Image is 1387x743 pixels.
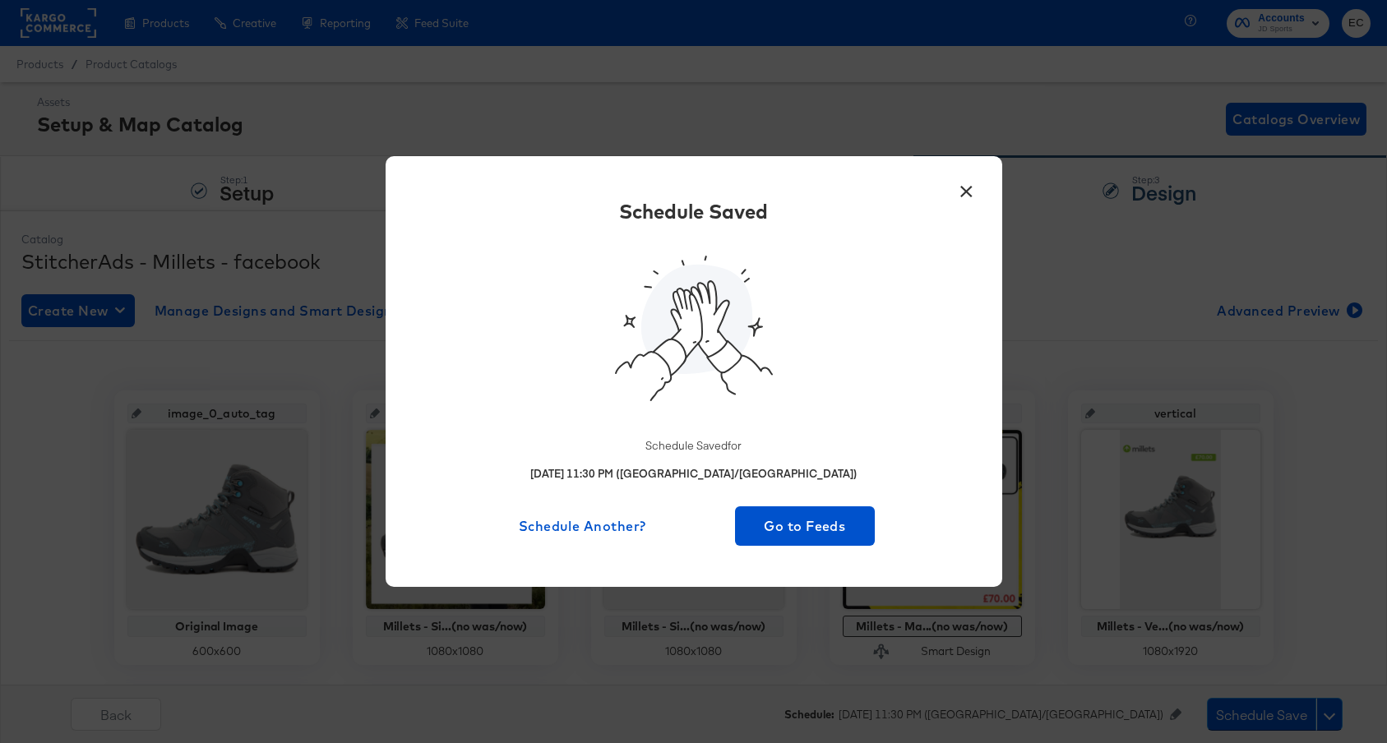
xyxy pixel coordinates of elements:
[742,515,869,538] span: Go to Feeds
[735,506,876,546] button: Go to Feeds
[952,173,982,202] button: ×
[619,197,768,225] div: Schedule Saved
[519,515,646,538] span: Schedule Another?
[512,506,653,546] button: Schedule Another?
[530,438,858,482] div: Schedule Saved for
[530,466,858,481] strong: [DATE] 11:30 PM ([GEOGRAPHIC_DATA]/[GEOGRAPHIC_DATA])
